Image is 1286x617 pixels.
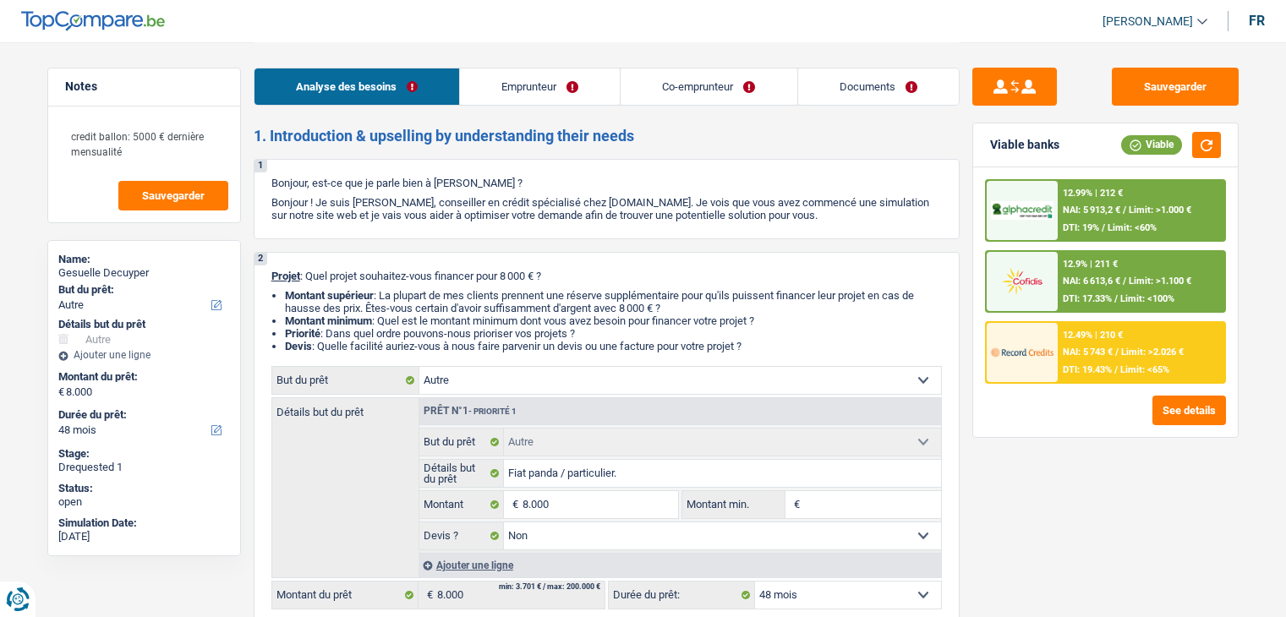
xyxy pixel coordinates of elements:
[285,327,320,340] strong: Priorité
[1063,276,1120,287] span: NAI: 6 613,6 €
[785,491,804,518] span: €
[1129,205,1191,216] span: Limit: >1.000 €
[58,447,230,461] div: Stage:
[1112,68,1239,106] button: Sauvegarder
[1102,222,1105,233] span: /
[1114,364,1118,375] span: /
[419,429,505,456] label: But du prêt
[468,407,517,416] span: - Priorité 1
[285,289,942,314] li: : La plupart de mes clients prennent une réserve supplémentaire pour qu'ils puissent financer leu...
[1129,276,1191,287] span: Limit: >1.100 €
[1063,364,1112,375] span: DTI: 19.43%
[272,582,419,609] label: Montant du prêt
[58,495,230,509] div: open
[419,491,505,518] label: Montant
[285,327,942,340] li: : Dans quel ordre pouvons-nous prioriser vos projets ?
[1063,259,1118,270] div: 12.9% | 211 €
[1120,293,1174,304] span: Limit: <100%
[271,270,942,282] p: : Quel projet souhaitez-vous financer pour 8 000 € ?
[58,370,227,384] label: Montant du prêt:
[254,160,267,172] div: 1
[1063,222,1099,233] span: DTI: 19%
[285,314,372,327] strong: Montant minimum
[21,11,165,31] img: TopCompare Logo
[58,385,64,399] span: €
[254,253,267,265] div: 2
[58,266,230,280] div: Gesuelle Decuyper
[1123,276,1126,287] span: /
[1249,13,1265,29] div: fr
[58,283,227,297] label: But du prêt:
[1123,205,1126,216] span: /
[1063,188,1123,199] div: 12.99% | 212 €
[1089,8,1207,35] a: [PERSON_NAME]
[58,349,230,361] div: Ajouter une ligne
[58,318,230,331] div: Détails but du prêt
[682,491,785,518] label: Montant min.
[58,253,230,266] div: Name:
[271,177,942,189] p: Bonjour, est-ce que je parle bien à [PERSON_NAME] ?
[285,289,374,302] strong: Montant supérieur
[118,181,228,210] button: Sauvegarder
[1063,347,1113,358] span: NAI: 5 743 €
[272,398,419,418] label: Détails but du prêt
[254,127,960,145] h2: 1. Introduction & upselling by understanding their needs
[142,190,205,201] span: Sauvegarder
[58,516,230,530] div: Simulation Date:
[609,582,755,609] label: Durée du prêt:
[1103,14,1193,29] span: [PERSON_NAME]
[419,582,437,609] span: €
[272,367,419,394] label: But du prêt
[1114,293,1118,304] span: /
[58,482,230,495] div: Status:
[1115,347,1119,358] span: /
[285,314,942,327] li: : Quel est le montant minimum dont vous avez besoin pour financer votre projet ?
[419,522,505,549] label: Devis ?
[499,583,600,591] div: min: 3.701 € / max: 200.000 €
[504,491,523,518] span: €
[419,406,521,417] div: Prêt n°1
[990,138,1059,152] div: Viable banks
[271,196,942,221] p: Bonjour ! Je suis [PERSON_NAME], conseiller en crédit spécialisé chez [DOMAIN_NAME]. Je vois que ...
[1063,205,1120,216] span: NAI: 5 913,2 €
[1063,293,1112,304] span: DTI: 17.33%
[285,340,312,352] span: Devis
[65,79,223,94] h5: Notes
[1108,222,1157,233] span: Limit: <60%
[1152,396,1226,425] button: See details
[460,68,620,105] a: Emprunteur
[58,408,227,422] label: Durée du prêt:
[1120,364,1169,375] span: Limit: <65%
[621,68,796,105] a: Co-emprunteur
[419,553,941,577] div: Ajouter une ligne
[58,461,230,474] div: Drequested 1
[991,201,1053,221] img: AlphaCredit
[419,460,505,487] label: Détails but du prêt
[271,270,300,282] span: Projet
[798,68,959,105] a: Documents
[1063,330,1123,341] div: 12.49% | 210 €
[1121,135,1182,154] div: Viable
[254,68,459,105] a: Analyse des besoins
[991,336,1053,368] img: Record Credits
[991,265,1053,297] img: Cofidis
[1121,347,1184,358] span: Limit: >2.026 €
[285,340,942,352] li: : Quelle facilité auriez-vous à nous faire parvenir un devis ou une facture pour votre projet ?
[58,530,230,543] div: [DATE]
